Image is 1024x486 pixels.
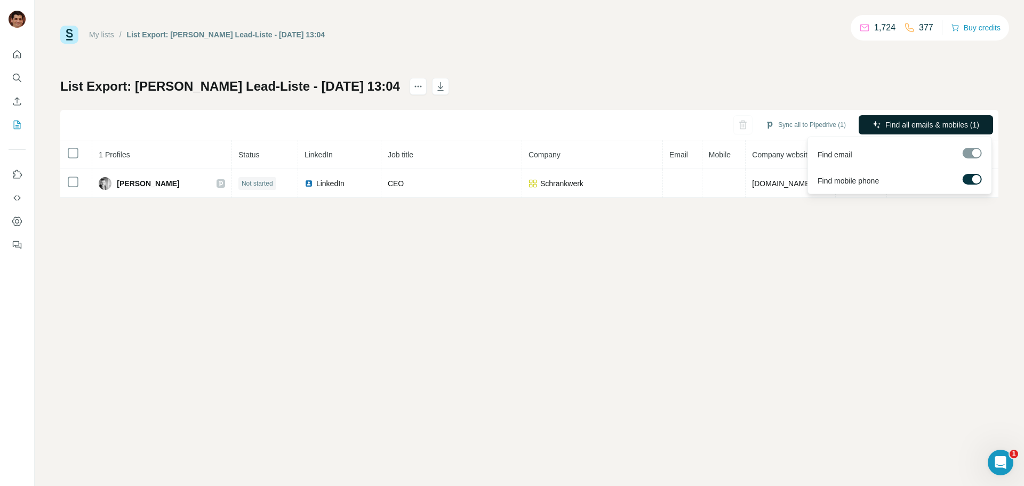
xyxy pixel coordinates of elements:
span: Status [238,150,260,159]
button: Enrich CSV [9,92,26,111]
span: CEO [388,179,404,188]
span: Company [529,150,561,159]
button: Quick start [9,45,26,64]
span: LinkedIn [305,150,333,159]
span: Mobile [709,150,731,159]
button: Sync all to Pipedrive (1) [758,117,853,133]
iframe: Intercom live chat [988,450,1013,475]
span: Email [669,150,688,159]
a: My lists [89,30,114,39]
div: List Export: [PERSON_NAME] Lead-Liste - [DATE] 13:04 [127,29,325,40]
button: Feedback [9,235,26,254]
span: Company website [752,150,811,159]
span: 1 [1010,450,1018,458]
span: LinkedIn [316,178,345,189]
img: Avatar [9,11,26,28]
span: Find all emails & mobiles (1) [885,119,979,130]
span: [PERSON_NAME] [117,178,179,189]
span: Schrankwerk [540,178,583,189]
span: Find mobile phone [818,176,879,186]
li: / [119,29,122,40]
span: 1 Profiles [99,150,130,159]
span: Find email [818,149,852,160]
p: 377 [919,21,933,34]
button: Use Surfe API [9,188,26,208]
span: [DOMAIN_NAME] [752,179,812,188]
button: My lists [9,115,26,134]
button: actions [410,78,427,95]
button: Dashboard [9,212,26,231]
button: Buy credits [951,20,1001,35]
span: Job title [388,150,413,159]
img: LinkedIn logo [305,179,313,188]
h1: List Export: [PERSON_NAME] Lead-Liste - [DATE] 13:04 [60,78,400,95]
button: Search [9,68,26,87]
img: company-logo [529,179,537,188]
p: 1,724 [874,21,895,34]
img: Surfe Logo [60,26,78,44]
button: Use Surfe on LinkedIn [9,165,26,184]
button: Find all emails & mobiles (1) [859,115,993,134]
span: Not started [242,179,273,188]
img: Avatar [99,177,111,190]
